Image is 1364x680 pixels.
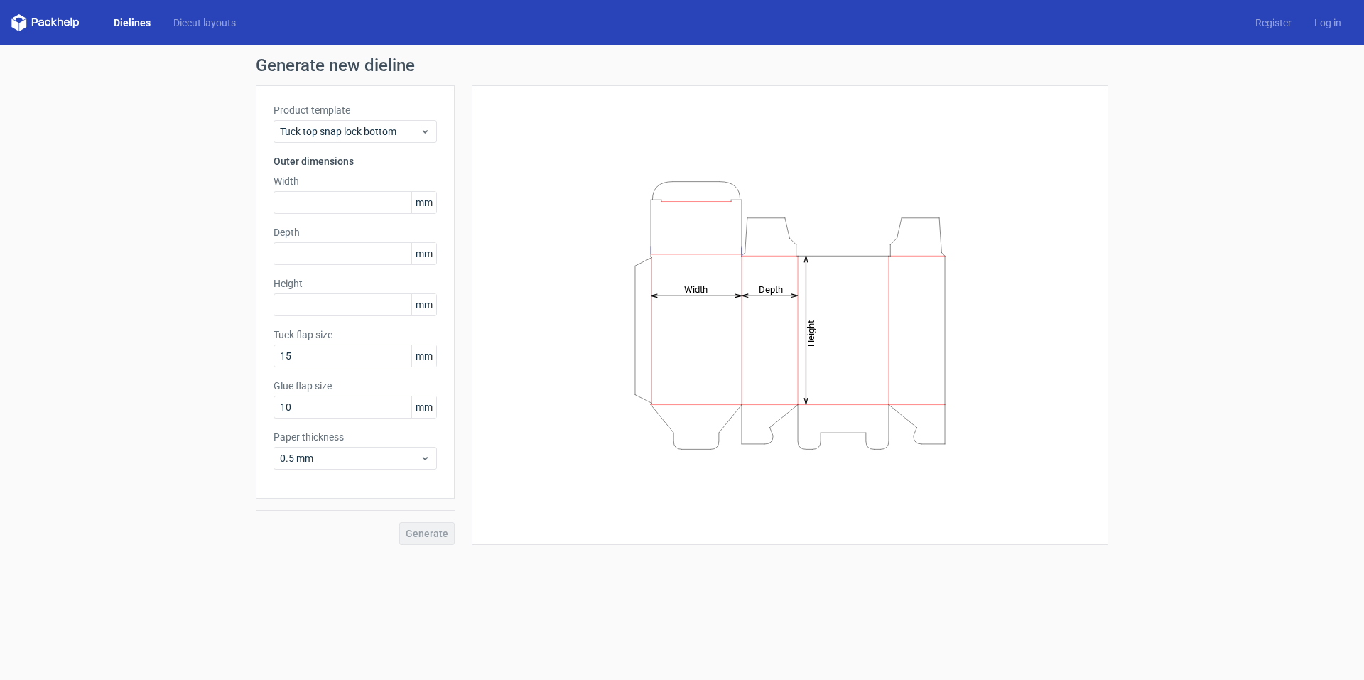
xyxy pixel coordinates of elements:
[280,124,420,139] span: Tuck top snap lock bottom
[274,276,437,291] label: Height
[274,225,437,239] label: Depth
[274,328,437,342] label: Tuck flap size
[274,154,437,168] h3: Outer dimensions
[684,284,708,294] tspan: Width
[411,345,436,367] span: mm
[1303,16,1353,30] a: Log in
[280,451,420,465] span: 0.5 mm
[411,192,436,213] span: mm
[806,320,816,346] tspan: Height
[274,174,437,188] label: Width
[274,379,437,393] label: Glue flap size
[411,396,436,418] span: mm
[102,16,162,30] a: Dielines
[411,243,436,264] span: mm
[759,284,783,294] tspan: Depth
[256,57,1108,74] h1: Generate new dieline
[162,16,247,30] a: Diecut layouts
[274,103,437,117] label: Product template
[411,294,436,315] span: mm
[274,430,437,444] label: Paper thickness
[1244,16,1303,30] a: Register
